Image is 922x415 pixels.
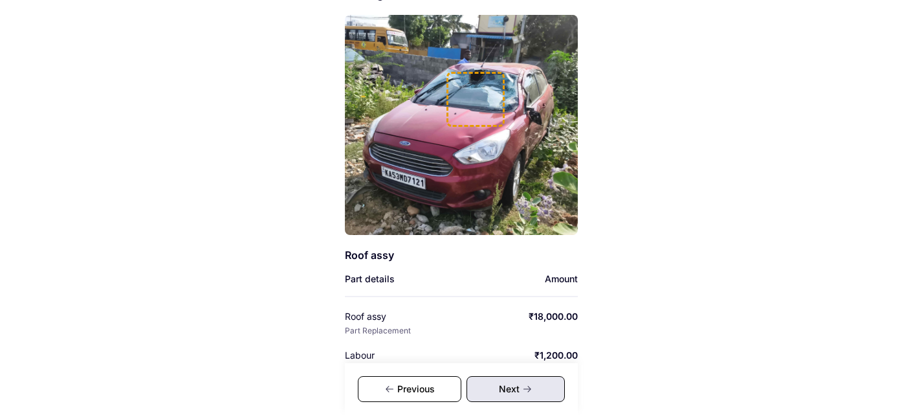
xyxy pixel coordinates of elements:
[529,310,578,323] div: ₹18,000.00
[345,349,464,362] div: Labour
[545,273,578,286] div: Amount
[358,376,461,402] div: Previous
[345,326,411,336] div: Part Replacement
[345,15,578,235] img: image
[345,273,395,286] div: Part details
[534,349,578,362] div: ₹1,200.00
[345,310,464,323] div: Roof assy
[466,376,565,402] div: Next
[345,248,500,262] div: Roof assy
